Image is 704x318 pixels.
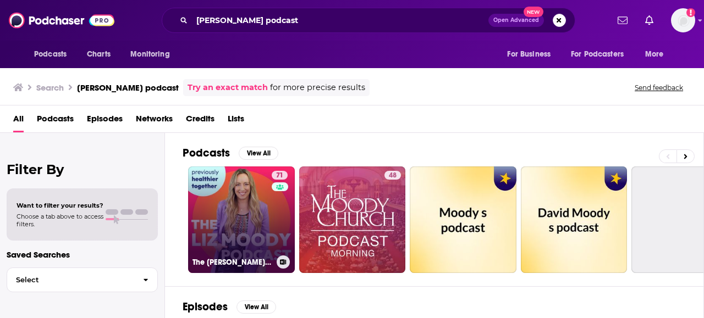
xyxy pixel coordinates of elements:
[272,171,288,180] a: 71
[26,44,81,65] button: open menu
[637,44,678,65] button: open menu
[488,14,544,27] button: Open AdvancedNew
[183,300,276,314] a: EpisodesView All
[186,110,215,132] a: Credits
[7,161,158,177] h2: Filter By
[671,8,695,32] button: Show profile menu
[7,276,134,283] span: Select
[188,166,295,273] a: 71The [PERSON_NAME] Podcast
[36,82,64,93] h3: Search
[389,170,397,181] span: 48
[162,8,575,33] div: Search podcasts, credits, & more...
[77,82,179,93] h3: [PERSON_NAME] podcast
[37,110,74,132] a: Podcasts
[299,166,406,273] a: 48
[80,44,117,65] a: Charts
[34,47,67,62] span: Podcasts
[239,147,278,160] button: View All
[641,11,658,30] a: Show notifications dropdown
[130,47,169,62] span: Monitoring
[270,81,365,94] span: for more precise results
[686,8,695,17] svg: Add a profile image
[87,47,111,62] span: Charts
[16,202,103,209] span: Want to filter your results?
[645,47,664,62] span: More
[613,11,632,30] a: Show notifications dropdown
[87,110,123,132] a: Episodes
[631,83,686,92] button: Send feedback
[384,171,401,180] a: 48
[237,300,276,314] button: View All
[188,81,268,94] a: Try an exact match
[524,7,543,17] span: New
[499,44,564,65] button: open menu
[493,18,539,23] span: Open Advanced
[7,267,158,292] button: Select
[564,44,640,65] button: open menu
[183,300,228,314] h2: Episodes
[136,110,173,132] a: Networks
[123,44,184,65] button: open menu
[193,258,272,267] h3: The [PERSON_NAME] Podcast
[13,110,24,132] a: All
[7,249,158,260] p: Saved Searches
[276,170,283,181] span: 71
[9,10,114,31] img: Podchaser - Follow, Share and Rate Podcasts
[192,12,488,29] input: Search podcasts, credits, & more...
[671,8,695,32] img: User Profile
[16,213,103,228] span: Choose a tab above to access filters.
[571,47,624,62] span: For Podcasters
[183,146,278,160] a: PodcastsView All
[228,110,244,132] a: Lists
[507,47,551,62] span: For Business
[183,146,230,160] h2: Podcasts
[671,8,695,32] span: Logged in as RiverheadPublicity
